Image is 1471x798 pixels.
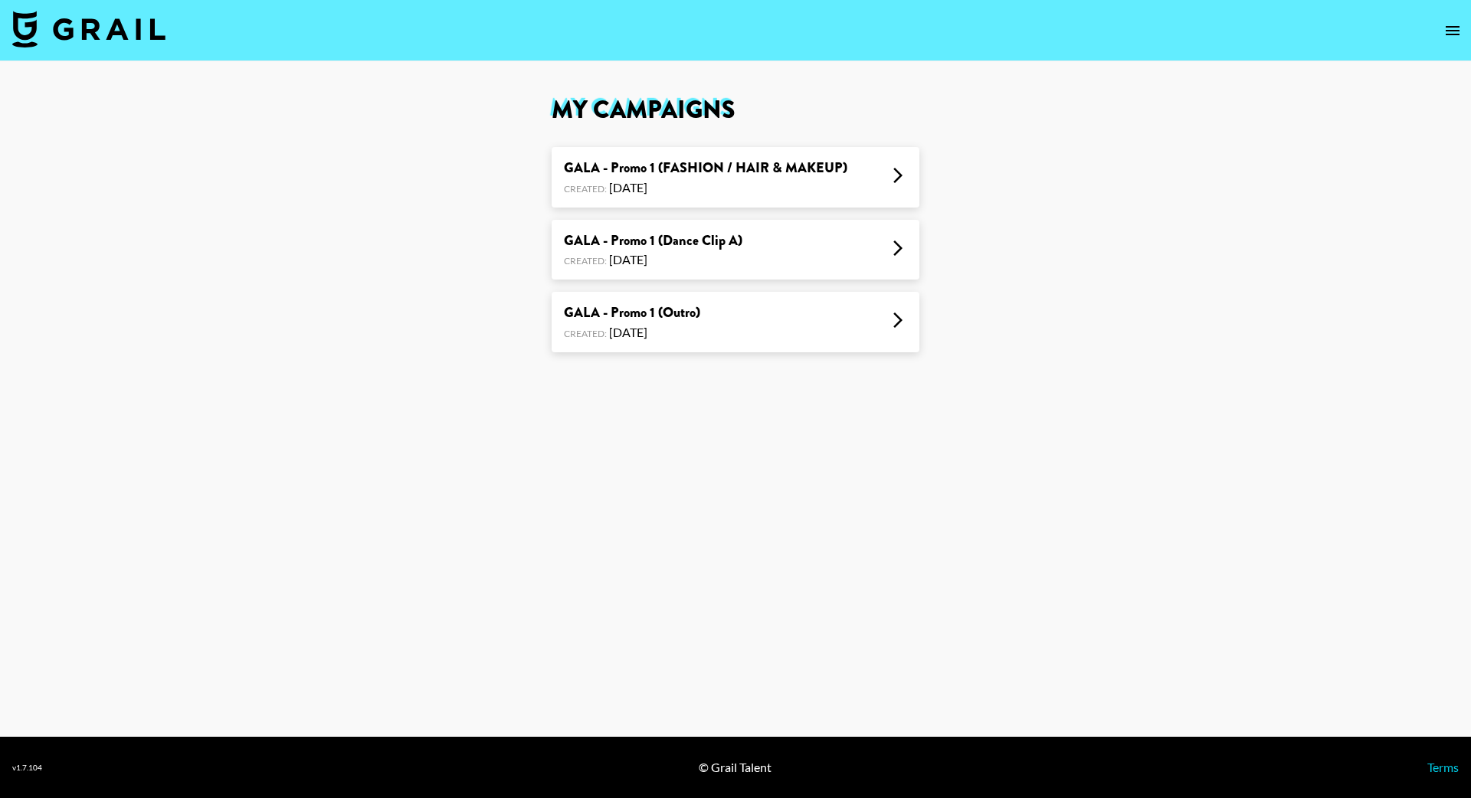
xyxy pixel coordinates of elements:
[12,11,165,47] img: Grail Talent
[699,760,772,775] div: © Grail Talent
[564,159,847,177] div: GALA - Promo 1 (FASHION / HAIR & MAKEUP)
[564,304,700,322] div: GALA - Promo 1 (Outro)
[552,98,919,123] h1: My Campaigns
[564,325,700,340] div: [DATE]
[1437,15,1468,46] button: open drawer
[564,180,847,195] div: [DATE]
[12,763,42,773] div: v 1.7.104
[564,232,742,250] div: GALA - Promo 1 (Dance Clip A)
[564,183,607,195] span: Created:
[564,252,742,267] div: [DATE]
[1394,721,1453,780] iframe: Drift Widget Chat Controller
[564,328,607,339] span: Created:
[564,255,607,267] span: Created:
